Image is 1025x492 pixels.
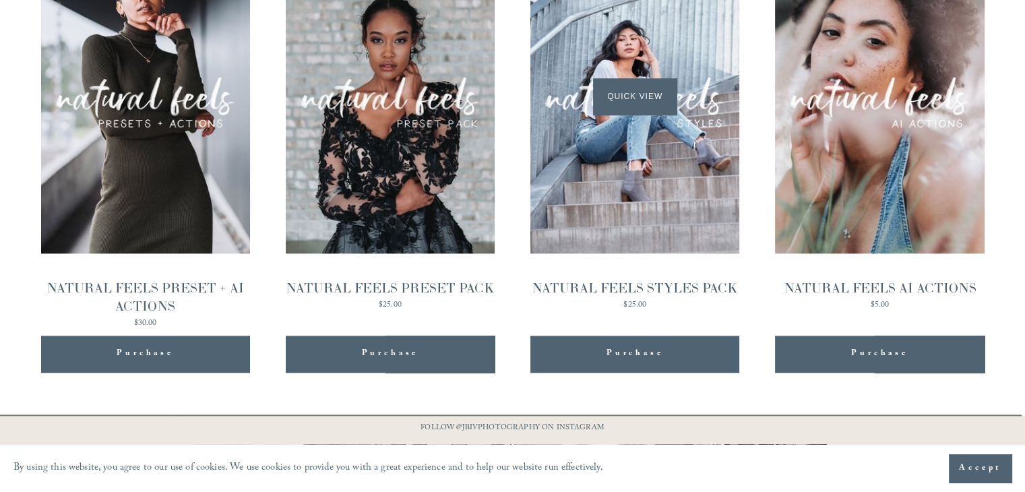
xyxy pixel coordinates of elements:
span: Accept [959,462,1001,475]
button: Purchase [775,336,984,373]
div: $30.00 [41,319,250,328]
div: $5.00 [783,301,976,309]
div: NATURAL FEELS PRESET PACK [286,279,495,297]
p: By using this website, you agree to our use of cookies. We use cookies to provide you with a grea... [13,459,603,479]
div: NATURAL FEELS STYLES PACK [532,279,738,297]
button: Purchase [286,336,495,373]
button: Purchase [530,336,739,373]
button: Purchase [41,336,250,373]
span: Purchase [362,346,418,363]
p: FOLLOW @JBIVPHOTOGRAPHY ON INSTAGRAM [395,421,631,436]
div: $25.00 [286,301,495,309]
span: Purchase [117,346,173,363]
span: Purchase [607,346,663,363]
span: Quick View [593,78,677,115]
div: NATURAL FEELS PRESET + AI ACTIONS [41,279,250,315]
button: Accept [949,454,1012,483]
div: $25.00 [532,301,738,309]
span: Purchase [851,346,908,363]
div: NATURAL FEELS AI ACTIONS [783,279,976,297]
